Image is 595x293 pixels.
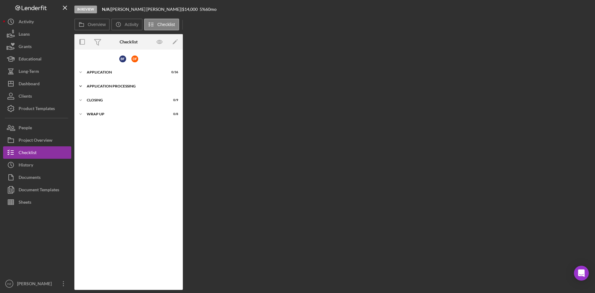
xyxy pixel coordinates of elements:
[3,134,71,146] button: Project Overview
[19,171,41,185] div: Documents
[157,22,175,27] label: Checklist
[3,40,71,53] button: Grants
[19,122,32,135] div: People
[3,277,71,290] button: HZ[PERSON_NAME]
[19,90,32,104] div: Clients
[3,102,71,115] button: Product Templates
[19,65,39,79] div: Long-Term
[3,65,71,78] button: Long-Term
[111,7,182,12] div: [PERSON_NAME] [PERSON_NAME] |
[3,53,71,65] button: Educational
[88,22,106,27] label: Overview
[3,171,71,184] button: Documents
[111,19,142,30] button: Activity
[120,39,138,44] div: Checklist
[19,134,52,148] div: Project Overview
[87,112,163,116] div: Wrap up
[19,102,55,116] div: Product Templates
[3,196,71,208] button: Sheets
[102,7,111,12] div: |
[167,98,178,102] div: 0 / 9
[167,70,178,74] div: 0 / 36
[19,28,30,42] div: Loans
[7,282,11,286] text: HZ
[119,55,126,62] div: B F
[3,146,71,159] button: Checklist
[3,16,71,28] button: Activity
[125,22,138,27] label: Activity
[3,90,71,102] button: Clients
[19,40,32,54] div: Grants
[15,277,56,291] div: [PERSON_NAME]
[3,122,71,134] button: People
[74,19,110,30] button: Overview
[19,184,59,198] div: Document Templates
[182,7,198,12] span: $14,000
[574,266,589,281] div: Open Intercom Messenger
[200,7,205,12] div: 5 %
[144,19,179,30] button: Checklist
[131,55,138,62] div: D F
[102,7,110,12] b: N/A
[87,84,175,88] div: Application Processing
[19,16,34,29] div: Activity
[3,28,71,40] button: Loans
[74,6,97,13] div: In Review
[3,159,71,171] button: History
[205,7,217,12] div: 60 mo
[19,146,37,160] div: Checklist
[167,112,178,116] div: 0 / 8
[87,70,163,74] div: Application
[19,78,40,91] div: Dashboard
[19,53,42,67] div: Educational
[19,159,33,173] div: History
[19,196,31,210] div: Sheets
[3,184,71,196] button: Document Templates
[3,78,71,90] button: Dashboard
[87,98,163,102] div: Closing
